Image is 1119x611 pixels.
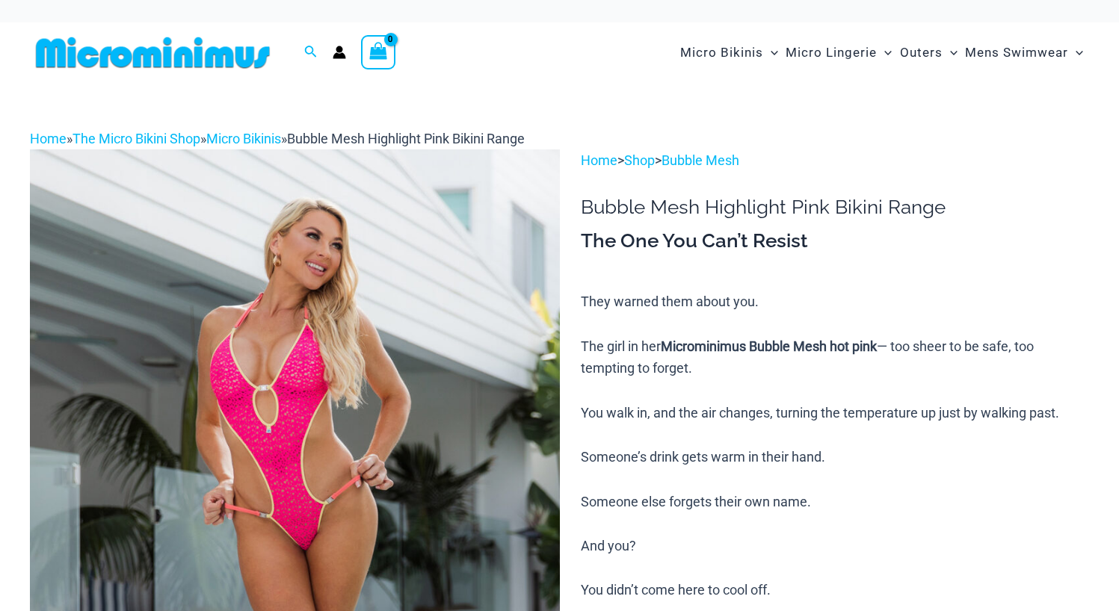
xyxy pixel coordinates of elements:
[73,131,200,146] a: The Micro Bikini Shop
[680,34,763,72] span: Micro Bikinis
[763,34,778,72] span: Menu Toggle
[30,131,525,146] span: » » »
[333,46,346,59] a: Account icon link
[287,131,525,146] span: Bubble Mesh Highlight Pink Bikini Range
[965,34,1068,72] span: Mens Swimwear
[662,152,739,168] a: Bubble Mesh
[30,36,276,69] img: MM SHOP LOGO FLAT
[304,43,318,62] a: Search icon link
[1068,34,1083,72] span: Menu Toggle
[206,131,281,146] a: Micro Bikinis
[674,28,1089,78] nav: Site Navigation
[943,34,958,72] span: Menu Toggle
[961,30,1087,75] a: Mens SwimwearMenu ToggleMenu Toggle
[877,34,892,72] span: Menu Toggle
[900,34,943,72] span: Outers
[581,149,1089,172] p: > >
[581,152,617,168] a: Home
[624,152,655,168] a: Shop
[581,196,1089,219] h1: Bubble Mesh Highlight Pink Bikini Range
[581,229,1089,254] h3: The One You Can’t Resist
[30,131,67,146] a: Home
[661,338,877,354] b: Microminimus Bubble Mesh hot pink
[782,30,895,75] a: Micro LingerieMenu ToggleMenu Toggle
[786,34,877,72] span: Micro Lingerie
[896,30,961,75] a: OutersMenu ToggleMenu Toggle
[361,35,395,69] a: View Shopping Cart, empty
[676,30,782,75] a: Micro BikinisMenu ToggleMenu Toggle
